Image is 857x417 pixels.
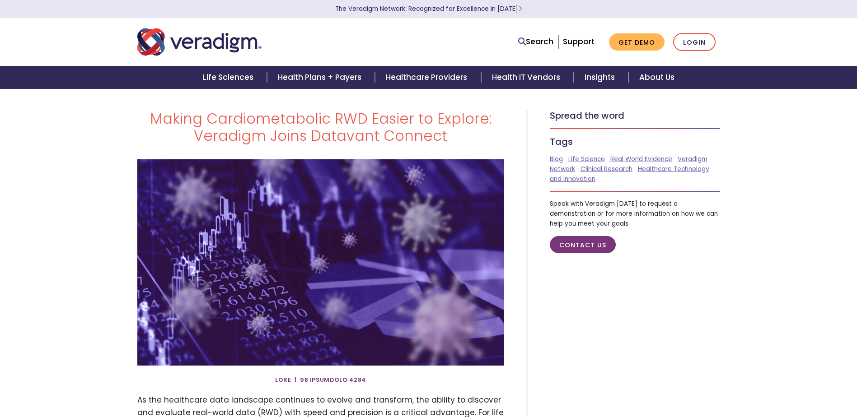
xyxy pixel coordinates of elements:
[550,199,720,228] p: Speak with Veradigm [DATE] to request a demonstration or for more information on how we can help ...
[137,27,262,57] img: Veradigm logo
[581,165,632,173] a: Clinical Research
[481,66,574,89] a: Health IT Vendors
[518,36,553,48] a: Search
[192,66,267,89] a: Life Sciences
[335,5,522,13] a: The Veradigm Network: Recognized for Excellence in [DATE]Learn More
[550,165,709,183] a: Healthcare Technology and Innovation
[610,155,672,163] a: Real World Evidence
[550,110,720,121] h5: Spread the word
[518,5,522,13] span: Learn More
[550,155,707,173] a: Veradigm Network
[609,33,665,51] a: Get Demo
[673,33,716,51] a: Login
[275,373,366,387] span: Lore | 98 Ipsumdolo 4284
[137,110,504,145] h1: Making Cardiometabolic RWD Easier to Explore: Veradigm Joins Datavant Connect
[550,136,720,147] h5: Tags
[574,66,628,89] a: Insights
[267,66,375,89] a: Health Plans + Payers
[375,66,481,89] a: Healthcare Providers
[563,36,595,47] a: Support
[550,155,563,163] a: Blog
[568,155,605,163] a: Life Science
[550,236,616,254] a: Contact Us
[628,66,685,89] a: About Us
